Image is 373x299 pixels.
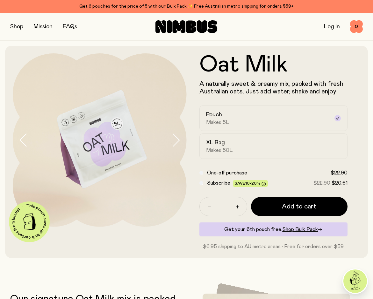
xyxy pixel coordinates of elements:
[206,111,222,119] h2: Pouch
[63,24,77,30] a: FAQs
[313,180,330,186] span: $22.90
[199,80,348,95] p: A naturally sweet & creamy mix, packed with fresh Australian oats. Just add water, shake and enjoy!
[33,24,53,30] a: Mission
[251,197,348,216] button: Add to cart
[207,180,230,186] span: Subscribe
[206,119,229,126] span: Makes 5L
[350,20,363,33] button: 0
[199,243,348,250] p: $6.95 shipping to AU metro areas · Free for orders over $59
[10,3,363,10] div: Get 6 pouches for the price of 5 with our Bulk Pack ✨ Free Australian metro shipping for orders $59+
[324,24,340,30] a: Log In
[282,227,318,232] span: Shop Bulk Pack
[282,202,316,211] span: Add to cart
[199,222,348,236] div: Get your 6th pouch free.
[331,170,348,175] span: $22.90
[245,181,260,185] span: 10-20%
[206,139,225,146] h2: XL Bag
[207,170,247,175] span: One-off purchase
[332,180,348,186] span: $20.61
[206,147,233,153] span: Makes 50L
[235,181,266,186] span: Save
[199,53,348,76] h1: Oat Milk
[282,227,322,232] a: Shop Bulk Pack→
[343,269,367,293] img: agent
